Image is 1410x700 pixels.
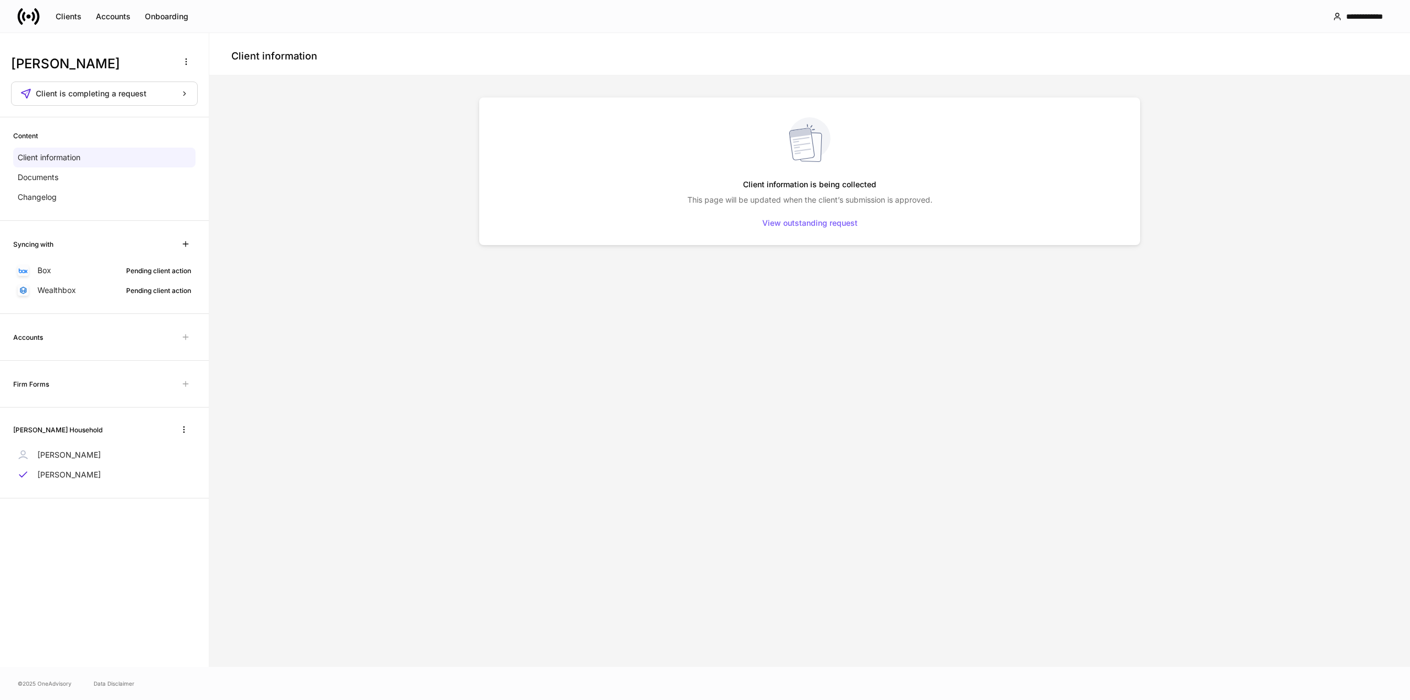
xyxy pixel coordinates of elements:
h6: Firm Forms [13,379,49,389]
h6: Syncing with [13,239,53,249]
p: Documents [18,172,58,183]
p: This page will be updated when the client’s submission is approved. [687,194,932,205]
a: BoxPending client action [13,261,196,280]
span: Unavailable with outstanding requests for information [176,327,196,347]
button: Client is completing a request [11,82,198,106]
h5: Client information is being collected [743,175,876,194]
button: View outstanding request [755,214,865,232]
a: [PERSON_NAME] [13,465,196,485]
h6: Accounts [13,332,43,343]
h6: [PERSON_NAME] Household [13,425,102,435]
p: Client information [18,152,80,163]
p: Changelog [18,192,57,203]
h4: Client information [231,50,317,63]
div: View outstanding request [762,219,858,227]
button: Clients [48,8,89,25]
div: Onboarding [145,13,188,20]
h6: Content [13,131,38,141]
div: Pending client action [126,265,191,276]
div: Pending client action [126,285,191,296]
p: [PERSON_NAME] [37,449,101,460]
span: © 2025 OneAdvisory [18,679,72,688]
img: oYqM9ojoZLfzCHUefNbBcWHcyDPbQKagtYciMC8pFl3iZXy3dU33Uwy+706y+0q2uJ1ghNQf2OIHrSh50tUd9HaB5oMc62p0G... [19,268,28,273]
button: Onboarding [138,8,196,25]
a: Data Disclaimer [94,679,134,688]
a: [PERSON_NAME] [13,445,196,465]
p: Wealthbox [37,285,76,296]
a: WealthboxPending client action [13,280,196,300]
span: Client is completing a request [36,90,147,97]
button: Accounts [89,8,138,25]
span: Unavailable with outstanding requests for information [176,374,196,394]
div: Clients [56,13,82,20]
p: [PERSON_NAME] [37,469,101,480]
a: Changelog [13,187,196,207]
a: Documents [13,167,196,187]
h3: [PERSON_NAME] [11,55,170,73]
a: Client information [13,148,196,167]
p: Box [37,265,51,276]
div: Accounts [96,13,131,20]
